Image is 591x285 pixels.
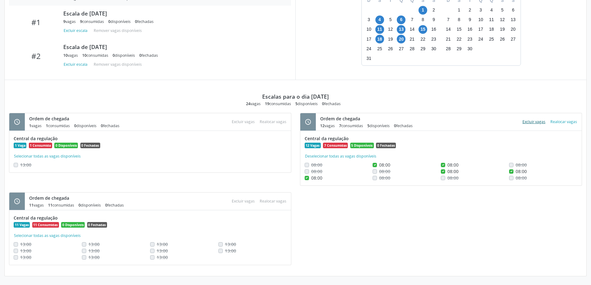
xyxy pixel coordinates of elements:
[101,123,103,128] span: 0
[339,123,363,128] div: consumidas
[29,203,34,208] span: 11
[375,35,384,43] span: segunda-feira, 18 de agosto de 2025
[157,241,168,247] span: Não é possivel realocar uma vaga consumida
[14,233,81,239] button: Selecionar todas as vagas disponíveis
[63,53,78,58] div: vagas
[397,25,405,34] span: quarta-feira, 13 de agosto de 2025
[82,53,87,58] span: 10
[229,197,257,205] div: Escolha as vagas para excluir
[14,222,30,228] span: 11 Vagas
[509,16,517,24] span: sábado, 13 de setembro de 2025
[498,6,507,15] span: sexta-feira, 5 de setembro de 2025
[323,143,348,148] span: 7 Consumidas
[29,195,128,201] div: Ordem de chegada
[29,203,44,208] div: vagas
[466,6,474,15] span: terça-feira, 2 de setembro de 2025
[498,35,507,43] span: sexta-feira, 26 de setembro de 2025
[14,198,20,205] i: schedule
[265,101,291,106] div: consumidas
[54,143,78,148] span: 0 Disponíveis
[365,16,373,24] span: domingo, 3 de agosto de 2025
[367,123,390,128] div: disponíveis
[32,222,59,228] span: 11 Consumidas
[394,123,413,128] div: fechadas
[311,175,322,181] span: 08:00
[487,6,496,15] span: quinta-feira, 4 de setembro de 2025
[135,19,137,24] span: 0
[516,162,527,168] span: Não é possivel realocar uma vaga consumida
[455,35,463,43] span: segunda-feira, 22 de setembro de 2025
[320,123,325,128] span: 12
[139,53,158,58] div: fechadas
[14,118,20,125] i: schedule
[88,241,100,247] span: Não é possivel realocar uma vaga consumida
[63,60,90,69] button: Excluir escala
[305,118,311,125] i: schedule
[365,54,373,63] span: domingo, 31 de agosto de 2025
[29,123,42,128] div: vagas
[367,123,369,128] span: 5
[113,53,115,58] span: 0
[447,175,459,181] span: Não é possivel realocar uma vaga consumida
[13,18,59,27] div: #1
[476,25,485,34] span: quarta-feira, 17 de setembro de 2025
[466,16,474,24] span: terça-feira, 9 de setembro de 2025
[46,123,48,128] span: 1
[429,25,438,34] span: sábado, 16 de agosto de 2025
[29,143,52,148] span: 1 Consumida
[78,203,81,208] span: 0
[14,143,26,148] span: 1 Vaga
[139,53,141,58] span: 0
[487,25,496,34] span: quinta-feira, 18 de setembro de 2025
[48,203,52,208] span: 11
[447,162,459,168] span: 08:00
[29,115,124,122] div: Ordem de chegada
[20,162,31,168] span: Não é possivel realocar uma vaga consumida
[108,19,110,24] span: 0
[447,168,459,174] span: 08:00
[455,6,463,15] span: segunda-feira, 1 de setembro de 2025
[339,123,341,128] span: 7
[429,6,438,15] span: sábado, 2 de agosto de 2025
[305,153,377,159] button: Deselecionar todas as vagas disponíveis
[63,10,282,17] div: Escala de [DATE]
[487,35,496,43] span: quinta-feira, 25 de setembro de 2025
[14,215,287,221] div: Central da regulação
[262,93,329,100] div: Escalas para o dia [DATE]
[419,25,427,34] span: sexta-feira, 15 de agosto de 2025
[476,16,485,24] span: quarta-feira, 10 de setembro de 2025
[311,162,322,168] span: Não é possivel realocar uma vaga consumida
[386,44,395,53] span: terça-feira, 26 de agosto de 2025
[88,248,100,254] span: Não é possivel realocar uma vaga consumida
[516,168,527,174] span: 08:00
[365,44,373,53] span: domingo, 24 de agosto de 2025
[108,19,131,24] div: disponíveis
[20,248,31,254] span: Não é possivel realocar uma vaga consumida
[408,16,416,24] span: quinta-feira, 7 de agosto de 2025
[257,118,289,126] div: Escolha as vagas para realocar
[375,16,384,24] span: segunda-feira, 4 de agosto de 2025
[322,101,341,106] div: fechadas
[265,101,269,106] span: 19
[48,203,74,208] div: consumidas
[365,25,373,34] span: domingo, 10 de agosto de 2025
[105,203,107,208] span: 0
[105,203,124,208] div: fechadas
[498,16,507,24] span: sexta-feira, 12 de setembro de 2025
[157,248,168,254] span: Não é possivel realocar uma vaga consumida
[157,254,168,260] span: Não é possivel realocar uma vaga consumida
[429,44,438,53] span: sábado, 30 de agosto de 2025
[444,35,453,43] span: domingo, 21 de setembro de 2025
[20,241,31,247] span: Não é possivel realocar uma vaga consumida
[20,254,31,260] span: Não é possivel realocar uma vaga consumida
[320,115,417,122] div: Ordem de chegada
[379,175,390,181] span: Não é possivel realocar uma vaga consumida
[311,168,322,174] span: Não é possivel realocar uma vaga consumida
[63,19,65,24] span: 9
[455,25,463,34] span: segunda-feira, 15 de setembro de 2025
[548,118,580,126] button: Realocar vagas
[419,44,427,53] span: sexta-feira, 29 de agosto de 2025
[376,143,396,148] span: 0 Fechadas
[520,118,548,126] button: Excluir vagas
[246,101,261,106] div: vagas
